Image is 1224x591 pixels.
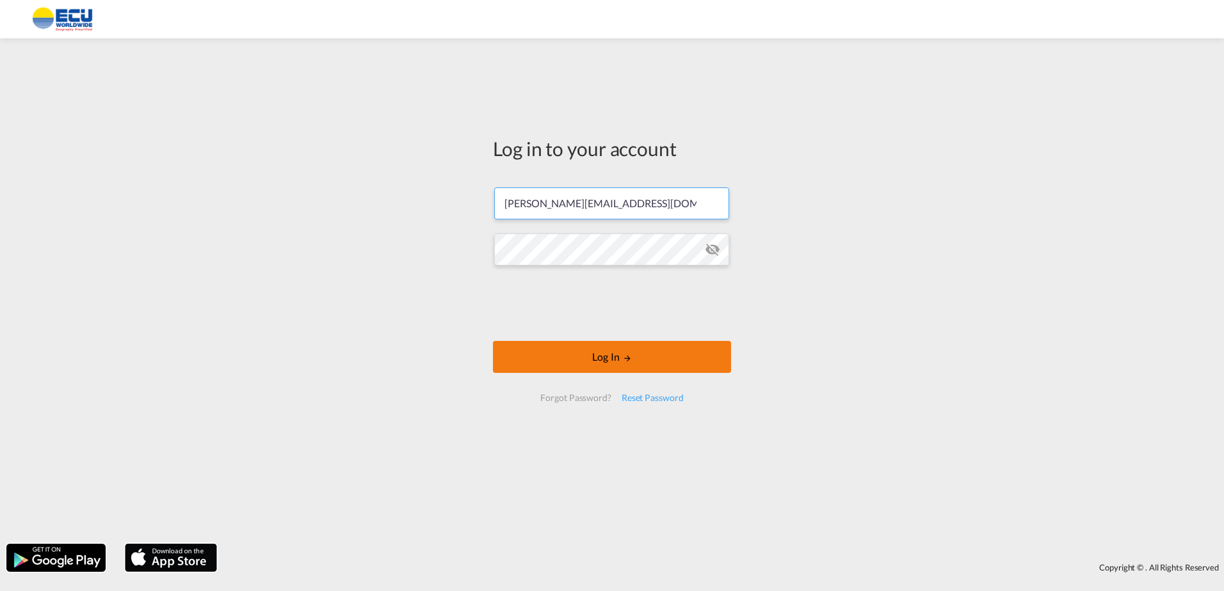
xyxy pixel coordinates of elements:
[515,278,709,328] iframe: reCAPTCHA
[5,542,107,573] img: google.png
[616,386,689,409] div: Reset Password
[19,5,106,34] img: 6cccb1402a9411edb762cf9624ab9cda.png
[494,187,729,219] input: Enter email/phone number
[124,542,218,573] img: apple.png
[223,556,1224,578] div: Copyright © . All Rights Reserved
[535,386,616,409] div: Forgot Password?
[493,135,731,162] div: Log in to your account
[493,341,731,373] button: LOGIN
[705,242,720,257] md-icon: icon-eye-off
